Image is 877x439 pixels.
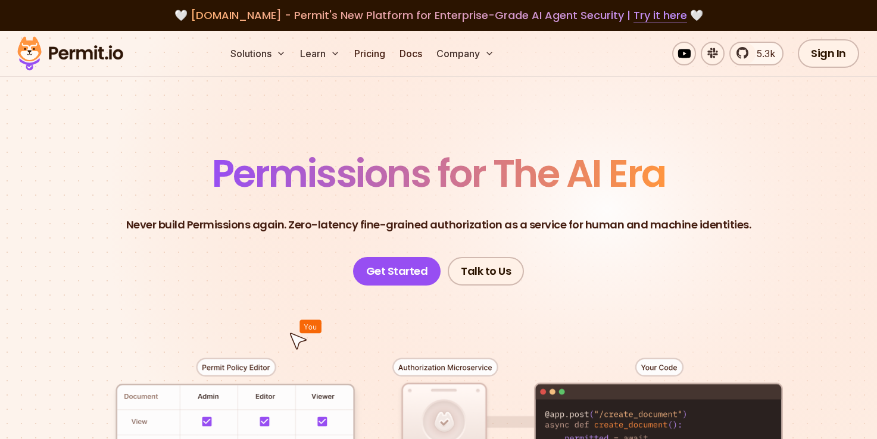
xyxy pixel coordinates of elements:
[295,42,345,65] button: Learn
[633,8,687,23] a: Try it here
[349,42,390,65] a: Pricing
[448,257,524,286] a: Talk to Us
[191,8,687,23] span: [DOMAIN_NAME] - Permit's New Platform for Enterprise-Grade AI Agent Security |
[750,46,775,61] span: 5.3k
[12,33,129,74] img: Permit logo
[395,42,427,65] a: Docs
[29,7,848,24] div: 🤍 🤍
[126,217,751,233] p: Never build Permissions again. Zero-latency fine-grained authorization as a service for human and...
[432,42,499,65] button: Company
[798,39,859,68] a: Sign In
[212,147,666,200] span: Permissions for The AI Era
[729,42,784,65] a: 5.3k
[226,42,291,65] button: Solutions
[353,257,441,286] a: Get Started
